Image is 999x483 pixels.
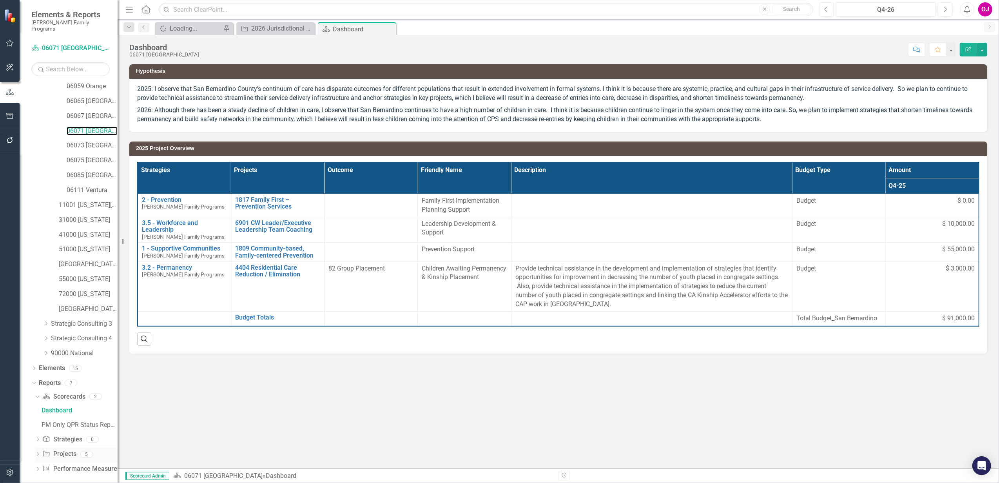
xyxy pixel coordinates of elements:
td: Double-Click to Edit [792,194,885,217]
span: Children Awaiting Permanency & Kinship Placement [422,265,506,281]
span: Total Budget_San Bernardino [796,314,881,323]
div: Q4-26 [839,5,933,15]
a: 06075 [GEOGRAPHIC_DATA] [67,156,118,165]
div: » [173,472,553,481]
a: Projects [42,450,76,459]
a: Budget Totals [235,314,320,321]
a: 06065 [GEOGRAPHIC_DATA] [67,97,118,106]
td: Double-Click to Edit Right Click for Context Menu [138,217,231,243]
a: 06111 Ventura [67,186,118,195]
a: [GEOGRAPHIC_DATA] [59,305,118,314]
div: Open Intercom Messenger [972,456,991,475]
a: 31000 [US_STATE] [59,216,118,225]
span: Leadership Development & Support [422,220,496,236]
div: 5 [80,451,93,458]
div: 2026 Jurisdictional Projects Assessment [251,24,313,33]
a: Reports [39,379,61,388]
td: Double-Click to Edit Right Click for Context Menu [138,261,231,311]
a: Dashboard [40,404,118,417]
button: OJ [978,2,992,16]
input: Search ClearPoint... [159,3,813,16]
a: PM Only QPR Status Report [40,419,118,431]
a: Strategies [42,435,82,444]
h3: Hypothesis [136,68,983,74]
button: Q4-26 [836,2,936,16]
p: 2025: I observe that San Bernardino County's continuum of care has disparate outcomes for differe... [137,85,979,104]
small: [PERSON_NAME] Family Programs [31,19,110,32]
td: Double-Click to Edit [792,217,885,243]
td: Double-Click to Edit [325,243,418,261]
td: Double-Click to Edit Right Click for Context Menu [231,217,324,243]
span: $ 10,000.00 [942,220,975,229]
td: Double-Click to Edit Right Click for Context Menu [138,243,231,261]
span: $ 0.00 [957,196,975,205]
a: 06059 Orange [67,82,118,91]
a: 4404 Residential Care Reduction / Elimination [235,264,320,278]
td: Double-Click to Edit [511,311,792,326]
a: Elements [39,364,65,373]
img: ClearPoint Strategy [4,9,18,23]
a: 72000 [US_STATE] [59,290,118,299]
span: Prevention Support [422,245,475,253]
a: 3.2 - Permanency [142,264,227,271]
button: Search [772,4,811,15]
div: Dashboard [266,472,296,479]
td: Double-Click to Edit [325,217,418,243]
td: Double-Click to Edit Right Click for Context Menu [231,311,324,326]
span: $ 55,000.00 [942,245,975,254]
p: 2026: Although there has been a steady decline of children in care, I observe that San Bernardino... [137,104,979,124]
td: Double-Click to Edit [418,194,511,217]
div: Loading... [170,24,221,33]
td: Double-Click to Edit [511,194,792,217]
a: 06071 [GEOGRAPHIC_DATA] [184,472,263,479]
a: Performance Measures [42,465,120,474]
a: 90000 National [51,349,118,358]
td: Double-Click to Edit Right Click for Context Menu [231,194,324,217]
span: Family First Implementation Planning Support [422,197,499,213]
td: Double-Click to Edit [418,243,511,261]
td: Double-Click to Edit [418,261,511,311]
td: Double-Click to Edit [792,261,885,311]
td: Double-Click to Edit Right Click for Context Menu [231,243,324,261]
a: 6901 CW Leader/Executive Leadership Team Coaching [235,220,320,233]
a: 11001 [US_STATE][GEOGRAPHIC_DATA] [59,201,118,210]
span: [PERSON_NAME] Family Programs [142,203,225,210]
a: Scorecards [42,392,85,401]
span: 82 Group Placement [328,265,385,272]
td: Double-Click to Edit [792,243,885,261]
div: 2 [89,394,102,400]
p: Provide technical assistance in the development and implementation of strategies that identify op... [515,264,788,309]
div: 15 [69,365,82,372]
div: 0 [86,436,99,443]
div: 7 [65,380,77,387]
td: Double-Click to Edit [886,217,979,243]
td: Double-Click to Edit [886,261,979,311]
td: Double-Click to Edit [886,194,979,217]
span: [PERSON_NAME] Family Programs [142,252,225,259]
a: 1 - Supportive Communities [142,245,227,252]
td: Double-Click to Edit Right Click for Context Menu [231,261,324,311]
td: Double-Click to Edit [325,311,418,326]
div: PM Only QPR Status Report [42,421,118,429]
a: 06067 [GEOGRAPHIC_DATA] [67,112,118,121]
a: 06071 [GEOGRAPHIC_DATA] [31,44,110,53]
a: 2 - Prevention [142,196,227,203]
a: 51000 [US_STATE] [59,245,118,254]
a: 41000 [US_STATE] [59,231,118,240]
div: Dashboard [129,43,199,52]
a: 3.5 - Workforce and Leadership [142,220,227,233]
td: Double-Click to Edit [511,261,792,311]
span: [PERSON_NAME] Family Programs [142,271,225,278]
span: Budget [796,220,881,229]
a: 06073 [GEOGRAPHIC_DATA] [67,141,118,150]
span: Scorecard Admin [125,472,169,480]
td: Double-Click to Edit [511,243,792,261]
h3: 2025 Project Overview [136,145,983,151]
a: 1809 Community-based, Family-centered Prevention [235,245,320,259]
div: 06071 [GEOGRAPHIC_DATA] [129,52,199,58]
td: Double-Click to Edit [511,217,792,243]
a: [GEOGRAPHIC_DATA][US_STATE] [59,260,118,269]
a: Strategic Consulting 4 [51,334,118,343]
span: Budget [796,196,881,205]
